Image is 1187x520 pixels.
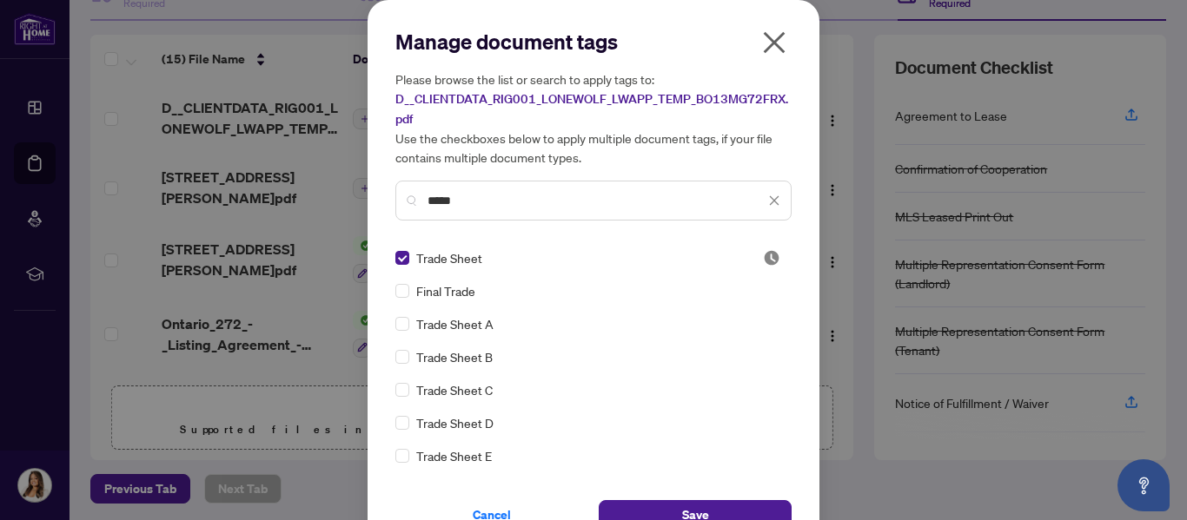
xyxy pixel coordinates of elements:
span: Trade Sheet B [416,347,493,366]
img: status [763,249,780,267]
span: Trade Sheet E [416,446,492,465]
span: close [768,194,780,207]
span: close [760,29,788,56]
h5: Please browse the list or search to apply tags to: Use the checkboxes below to apply multiple doc... [395,69,792,167]
span: Pending Review [763,249,780,267]
span: Trade Sheet C [416,380,493,399]
span: D__CLIENTDATA_RIG001_LONEWOLF_LWAPP_TEMP_BO13MG72FRX.pdf [395,91,788,127]
span: Final Trade [416,281,475,300]
button: Open asap [1117,459,1170,511]
span: Trade Sheet D [416,413,494,432]
h2: Manage document tags [395,28,792,56]
span: Trade Sheet [416,248,482,267]
span: Trade Sheet A [416,314,494,333]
